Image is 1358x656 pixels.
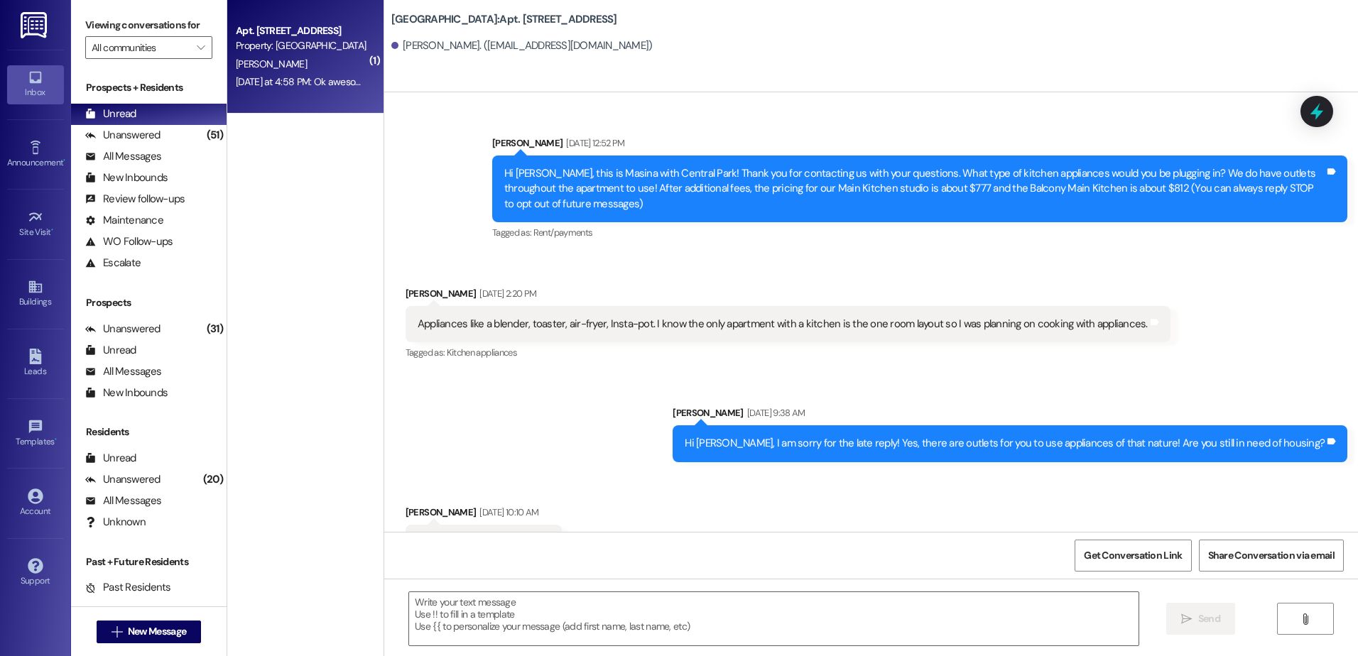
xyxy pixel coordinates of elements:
div: Apt. [STREET_ADDRESS] [236,23,367,38]
div: [PERSON_NAME] [406,505,562,525]
div: (31) [203,318,227,340]
div: All Messages [85,149,161,164]
button: Get Conversation Link [1075,540,1191,572]
span: [PERSON_NAME] [236,58,307,70]
div: [DATE] at 4:58 PM: Ok awesome. Thank you :) [236,75,422,88]
div: Prospects + Residents [71,80,227,95]
div: Tagged as: [492,222,1347,243]
div: [PERSON_NAME] [492,136,1347,155]
i:  [112,626,122,638]
div: [DATE] 2:20 PM [476,286,536,301]
div: Past + Future Residents [71,554,227,569]
b: [GEOGRAPHIC_DATA]: Apt. [STREET_ADDRESS] [391,12,617,27]
i:  [1181,613,1192,625]
div: Review follow-ups [85,192,185,207]
div: [DATE] 9:38 AM [744,405,805,420]
div: Appliances like a blender, toaster, air-fryer, Insta-pot. I know the only apartment with a kitche... [418,317,1148,332]
div: (20) [200,469,227,491]
div: Property: [GEOGRAPHIC_DATA] [236,38,367,53]
span: • [51,225,53,235]
div: Hi [PERSON_NAME], this is Masina with Central Park! Thank you for contacting us with your questio... [504,166,1325,212]
div: Unanswered [85,128,161,143]
span: • [63,155,65,165]
label: Viewing conversations for [85,14,212,36]
div: Prospects [71,295,227,310]
button: Share Conversation via email [1199,540,1344,572]
div: Residents [71,425,227,439]
span: Rent/payments [533,226,593,239]
div: New Inbounds [85,170,168,185]
div: All Messages [85,364,161,379]
div: WO Follow-ups [85,234,173,249]
a: Inbox [7,65,64,104]
img: ResiDesk Logo [21,12,50,38]
span: Kitchen appliances [447,346,517,359]
div: Unread [85,451,136,466]
div: [PERSON_NAME]. ([EMAIL_ADDRESS][DOMAIN_NAME]) [391,38,653,53]
div: Tagged as: [406,342,1170,363]
a: Account [7,484,64,523]
div: All Messages [85,493,161,508]
div: [PERSON_NAME] [406,286,1170,306]
div: Unread [85,106,136,121]
button: New Message [97,621,202,643]
i:  [1300,613,1310,625]
span: Share Conversation via email [1208,548,1335,563]
div: Unanswered [85,322,161,337]
span: Send [1198,611,1220,626]
a: Leads [7,344,64,383]
div: (51) [203,124,227,146]
a: Support [7,554,64,592]
div: Maintenance [85,213,163,228]
div: Unread [85,343,136,358]
a: Templates • [7,415,64,453]
div: Hi [PERSON_NAME], I am sorry for the late reply! Yes, there are outlets for you to use appliances... [685,436,1325,451]
button: Send [1166,603,1235,635]
span: • [55,434,57,444]
span: New Message [128,624,186,639]
div: Escalate [85,256,141,270]
div: [DATE] 12:52 PM [563,136,624,151]
div: Unanswered [85,472,161,487]
i:  [197,42,205,53]
div: Unknown [85,515,146,530]
span: Get Conversation Link [1084,548,1182,563]
input: All communities [92,36,190,59]
div: [PERSON_NAME] [673,405,1347,425]
div: New Inbounds [85,386,168,400]
a: Buildings [7,275,64,313]
a: Site Visit • [7,205,64,244]
div: Past Residents [85,580,171,595]
div: [DATE] 10:10 AM [476,505,538,520]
